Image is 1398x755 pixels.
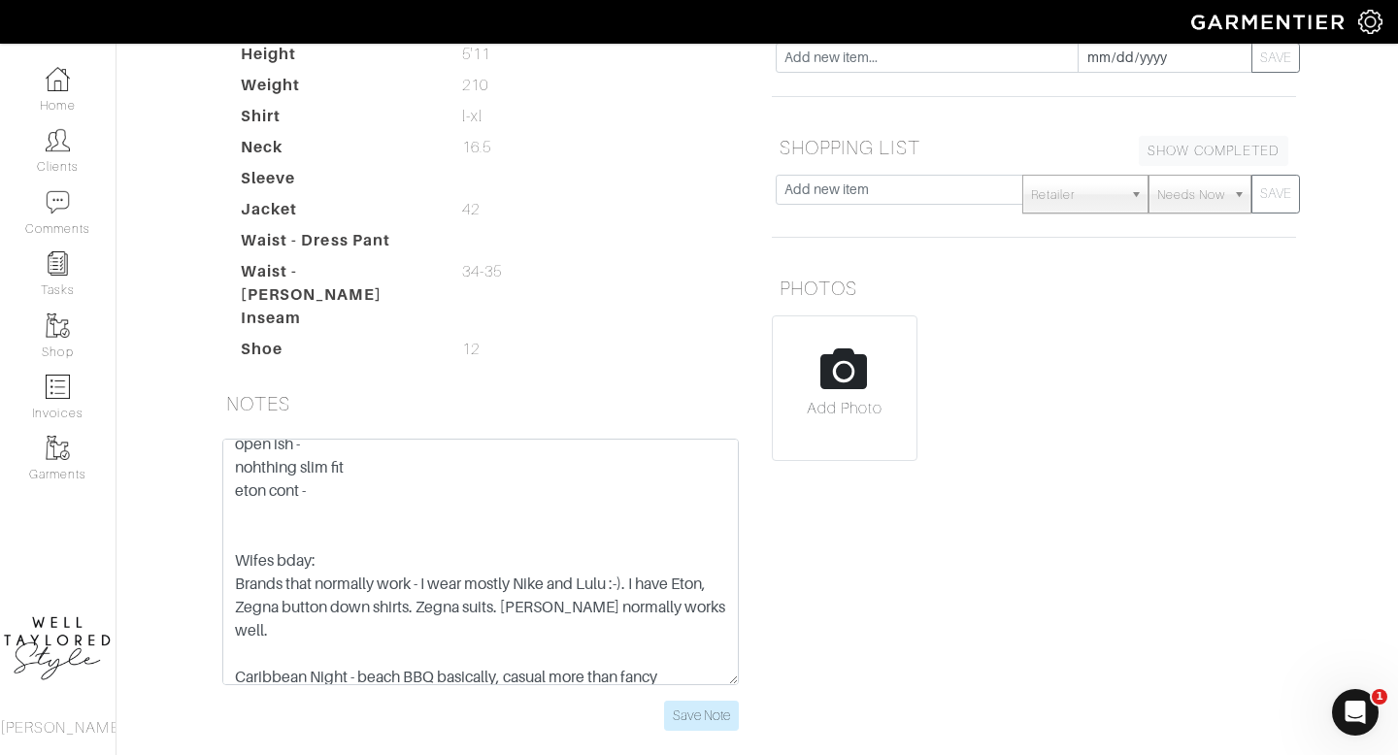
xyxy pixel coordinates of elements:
[1332,689,1379,736] iframe: Intercom live chat
[776,175,1023,205] input: Add new item
[226,105,448,136] dt: Shirt
[226,74,448,105] dt: Weight
[226,43,448,74] dt: Height
[664,701,739,731] input: Save Note
[1182,5,1358,39] img: garmentier-logo-header-white-b43fb05a5012e4ada735d5af1a66efaba907eab6374d6393d1fbf88cb4ef424d.png
[772,269,1296,308] h5: PHOTOS
[462,136,491,159] span: 16.5
[226,198,448,229] dt: Jacket
[462,260,502,283] span: 34-35
[462,338,480,361] span: 12
[46,375,70,399] img: orders-icon-0abe47150d42831381b5fb84f609e132dff9fe21cb692f30cb5eec754e2cba89.png
[226,229,448,260] dt: Waist - Dress Pant
[1251,43,1300,73] button: SAVE
[462,105,483,128] span: l-xl
[1251,175,1300,213] button: SAVE
[222,439,739,685] textarea: xl in tees generally - blk, grey and blue (doesnt normally wear colors) open ish - nohthing slim ...
[46,251,70,276] img: reminder-icon-8004d30b9f0a5d33ae49ab947aed9ed385cf756f9e5892f1edd6e32f2345188e.png
[772,128,1296,167] h5: SHOPPING LIST
[46,128,70,152] img: clients-icon-6bae9207a08558b7cb47a8932f037763ab4055f8c8b6bfacd5dc20c3e0201464.png
[462,74,488,97] span: 210
[226,338,448,369] dt: Shoe
[1157,176,1225,214] span: Needs Now
[1031,176,1122,214] span: Retailer
[776,43,1079,73] input: Add new item...
[226,307,448,338] dt: Inseam
[46,190,70,214] img: comment-icon-a0a6a9ef722e966f86d9cbdc48e553b5cf19dbc54f86b18d962a5391bc8f6eb6.png
[1372,689,1387,705] span: 1
[46,436,70,460] img: garments-icon-b7da505a4dc4fd61783c78ac3ca0ef83fa9d6f193b1c9dc38574b1d14d53ca28.png
[46,313,70,338] img: garments-icon-b7da505a4dc4fd61783c78ac3ca0ef83fa9d6f193b1c9dc38574b1d14d53ca28.png
[462,198,480,221] span: 42
[218,384,743,423] h5: NOTES
[1139,136,1288,166] a: SHOW COMPLETED
[226,136,448,167] dt: Neck
[226,260,448,307] dt: Waist - [PERSON_NAME]
[46,67,70,91] img: dashboard-icon-dbcd8f5a0b271acd01030246c82b418ddd0df26cd7fceb0bd07c9910d44c42f6.png
[462,43,490,66] span: 5'11
[1358,10,1382,34] img: gear-icon-white-bd11855cb880d31180b6d7d6211b90ccbf57a29d726f0c71d8c61bd08dd39cc2.png
[226,167,448,198] dt: Sleeve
